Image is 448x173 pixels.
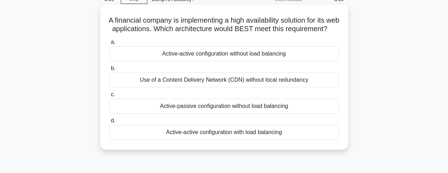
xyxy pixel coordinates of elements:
[109,73,339,87] div: Use of a Content Delivery Network (CDN) without local redundancy
[109,46,339,61] div: Active-active configuration without load balancing
[111,65,115,71] span: b.
[111,39,115,45] span: a.
[111,91,115,97] span: c.
[111,117,115,123] span: d.
[109,99,339,114] div: Active-passive configuration without load balancing
[109,125,339,140] div: Active-active configuration with load balancing
[109,16,340,34] h5: A financial company is implementing a high availability solution for its web applications. Which ...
